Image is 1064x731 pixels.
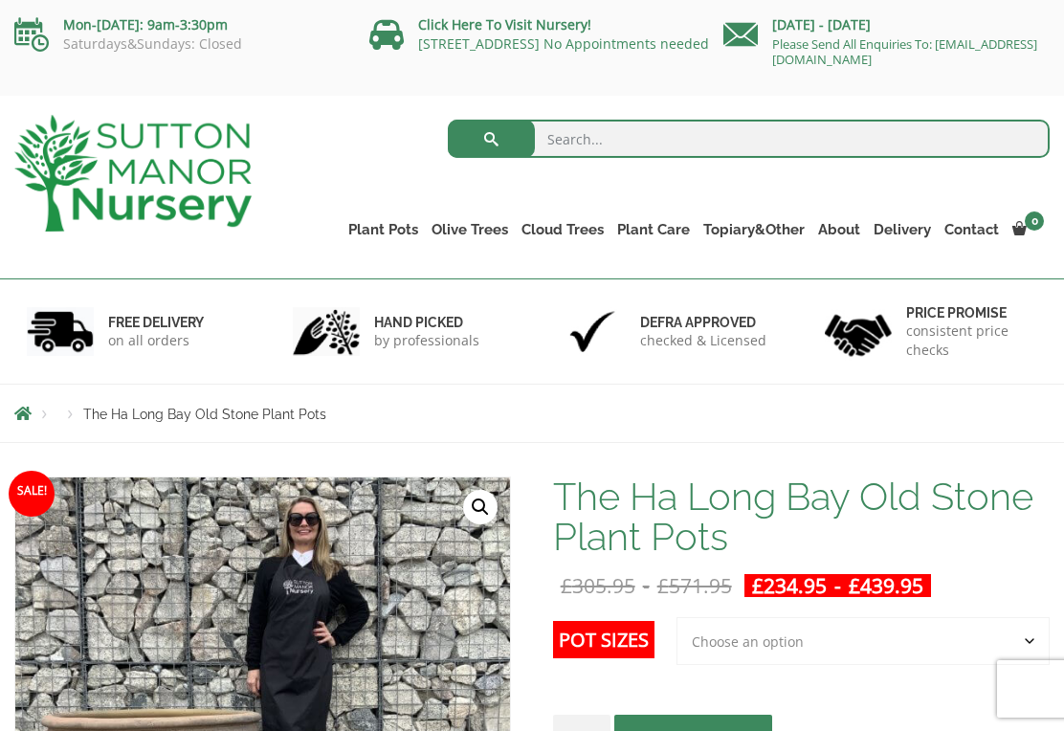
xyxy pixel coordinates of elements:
h6: FREE DELIVERY [108,314,204,331]
a: Plant Care [610,216,697,243]
img: 1.jpg [27,307,94,356]
img: 2.jpg [293,307,360,356]
bdi: 234.95 [752,572,827,599]
h1: The Ha Long Bay Old Stone Plant Pots [553,476,1050,557]
nav: Breadcrumbs [14,406,1050,421]
h6: Defra approved [640,314,766,331]
label: Pot Sizes [553,621,654,658]
ins: - [744,574,931,597]
a: Cloud Trees [515,216,610,243]
input: Search... [448,120,1050,158]
h6: Price promise [906,304,1037,321]
p: Saturdays&Sundays: Closed [14,36,341,52]
span: Sale! [9,471,55,517]
a: Please Send All Enquiries To: [EMAIL_ADDRESS][DOMAIN_NAME] [772,35,1037,68]
img: 4.jpg [825,302,892,361]
a: Plant Pots [342,216,425,243]
p: [DATE] - [DATE] [723,13,1050,36]
del: - [553,574,740,597]
span: £ [657,572,669,599]
span: £ [561,572,572,599]
bdi: 439.95 [849,572,923,599]
p: by professionals [374,331,479,350]
p: on all orders [108,331,204,350]
bdi: 305.95 [561,572,635,599]
span: The Ha Long Bay Old Stone Plant Pots [83,407,326,422]
img: 3.jpg [559,307,626,356]
span: 0 [1025,211,1044,231]
a: About [811,216,867,243]
a: Delivery [867,216,938,243]
span: £ [752,572,764,599]
a: 0 [1006,216,1050,243]
p: consistent price checks [906,321,1037,360]
a: Contact [938,216,1006,243]
a: Olive Trees [425,216,515,243]
p: Mon-[DATE]: 9am-3:30pm [14,13,341,36]
a: View full-screen image gallery [463,490,498,524]
h6: hand picked [374,314,479,331]
a: Click Here To Visit Nursery! [418,15,591,33]
bdi: 571.95 [657,572,732,599]
img: logo [14,115,252,232]
a: [STREET_ADDRESS] No Appointments needed [418,34,709,53]
a: Topiary&Other [697,216,811,243]
p: checked & Licensed [640,331,766,350]
span: £ [849,572,860,599]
